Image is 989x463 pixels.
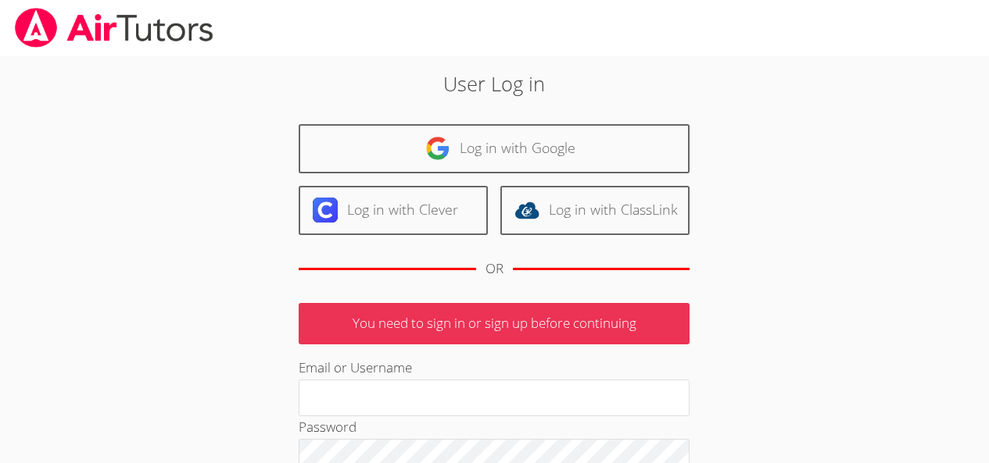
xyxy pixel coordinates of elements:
[514,198,539,223] img: classlink-logo-d6bb404cc1216ec64c9a2012d9dc4662098be43eaf13dc465df04b49fa7ab582.svg
[13,8,215,48] img: airtutors_banner-c4298cdbf04f3fff15de1276eac7730deb9818008684d7c2e4769d2f7ddbe033.png
[299,124,690,173] a: Log in with Google
[313,198,338,223] img: clever-logo-6eab21bc6e7a338710f1a6ff85c0baf02591cd810cc4098c63d3a4b26e2feb20.svg
[299,418,357,436] label: Password
[500,186,690,235] a: Log in with ClassLink
[486,258,503,280] div: OR
[299,186,488,235] a: Log in with Clever
[299,358,412,376] label: Email or Username
[299,303,690,344] p: You need to sign in or sign up before continuing
[425,136,450,161] img: google-logo-50288ca7cdecda66e5e0955fdab243c47b7ad437acaf1139b6f446037453330a.svg
[228,69,761,98] h2: User Log in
